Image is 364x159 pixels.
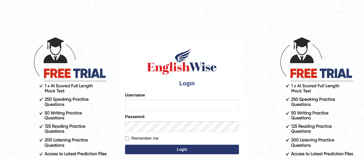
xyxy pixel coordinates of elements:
[125,136,129,141] input: Remember me
[125,145,239,154] button: Login
[125,92,145,98] label: Username
[125,135,159,142] label: Remember me
[146,47,218,76] img: Logo of English Wise sign in for intelligent practice with AI
[125,114,144,120] label: Password
[125,79,239,89] h4: Login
